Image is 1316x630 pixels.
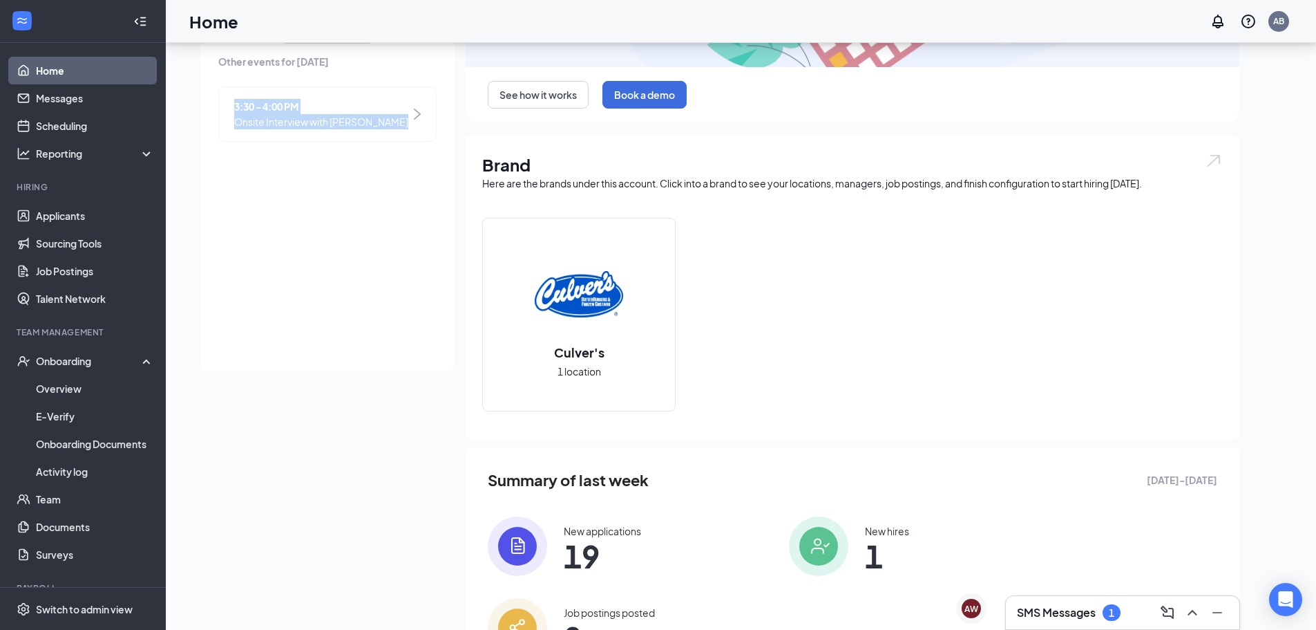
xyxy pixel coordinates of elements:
[36,257,154,285] a: Job Postings
[1159,604,1176,621] svg: ComposeMessage
[1156,602,1179,624] button: ComposeMessage
[17,181,151,193] div: Hiring
[535,250,623,338] img: Culver's
[564,606,655,620] div: Job postings posted
[488,517,547,576] img: icon
[564,524,641,538] div: New applications
[1210,13,1226,30] svg: Notifications
[36,485,154,513] a: Team
[36,202,154,230] a: Applicants
[540,344,618,361] h2: Culver's
[482,176,1223,190] div: Here are the brands under this account. Click into a brand to see your locations, managers, job p...
[1147,472,1217,488] span: [DATE] - [DATE]
[36,375,154,402] a: Overview
[36,430,154,458] a: Onboarding Documents
[36,354,142,368] div: Onboarding
[17,147,30,160] svg: Analysis
[17,326,151,338] div: Team Management
[1209,604,1226,621] svg: Minimize
[488,468,649,492] span: Summary of last week
[189,10,238,33] h1: Home
[1273,15,1284,27] div: AB
[17,354,30,368] svg: UserCheck
[865,544,909,568] span: 1
[36,402,154,430] a: E-Verify
[36,147,155,160] div: Reporting
[36,84,154,112] a: Messages
[1205,153,1223,169] img: open.6027fd2a22e1237b5b06.svg
[218,54,437,69] span: Other events for [DATE]
[1181,602,1203,624] button: ChevronUp
[234,114,408,129] span: Onsite Interview with [PERSON_NAME]
[133,15,147,28] svg: Collapse
[789,517,848,576] img: icon
[17,582,151,594] div: Payroll
[557,364,601,379] span: 1 location
[36,112,154,140] a: Scheduling
[602,81,687,109] button: Book a demo
[36,57,154,84] a: Home
[1184,604,1201,621] svg: ChevronUp
[36,285,154,313] a: Talent Network
[865,524,909,538] div: New hires
[15,14,29,28] svg: WorkstreamLogo
[1109,607,1114,619] div: 1
[36,230,154,257] a: Sourcing Tools
[1269,583,1302,616] div: Open Intercom Messenger
[36,602,133,616] div: Switch to admin view
[1017,605,1096,620] h3: SMS Messages
[36,541,154,568] a: Surveys
[17,602,30,616] svg: Settings
[488,81,589,109] button: See how it works
[36,513,154,541] a: Documents
[1240,13,1257,30] svg: QuestionInfo
[482,153,1223,176] h1: Brand
[36,458,154,485] a: Activity log
[964,603,978,615] div: AW
[1206,602,1228,624] button: Minimize
[234,99,408,114] span: 3:30 - 4:00 PM
[564,544,641,568] span: 19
